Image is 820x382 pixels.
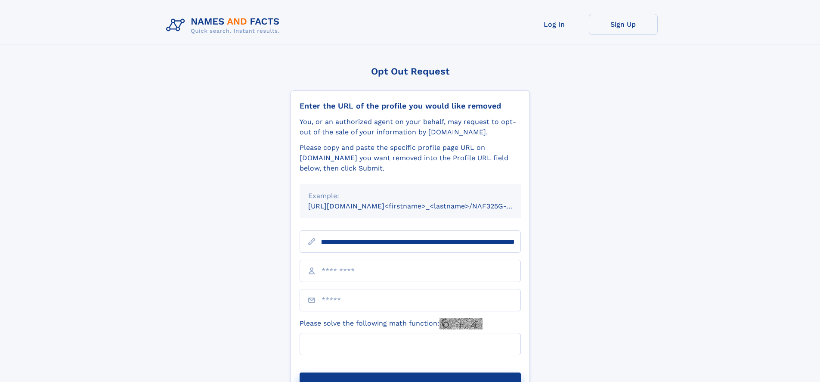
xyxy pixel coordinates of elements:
[300,101,521,111] div: Enter the URL of the profile you would like removed
[300,117,521,137] div: You, or an authorized agent on your behalf, may request to opt-out of the sale of your informatio...
[589,14,658,35] a: Sign Up
[308,191,512,201] div: Example:
[163,14,287,37] img: Logo Names and Facts
[520,14,589,35] a: Log In
[308,202,537,210] small: [URL][DOMAIN_NAME]<firstname>_<lastname>/NAF325G-xxxxxxxx
[291,66,530,77] div: Opt Out Request
[300,143,521,174] div: Please copy and paste the specific profile page URL on [DOMAIN_NAME] you want removed into the Pr...
[300,318,483,329] label: Please solve the following math function:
